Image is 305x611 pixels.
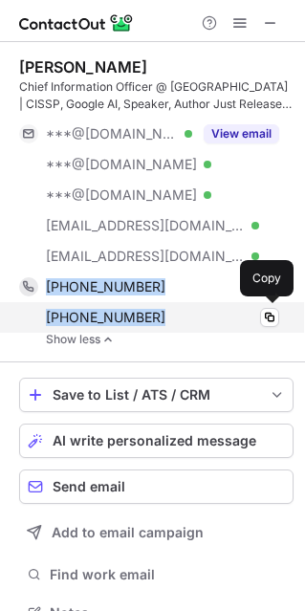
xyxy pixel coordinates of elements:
span: ***@[DOMAIN_NAME] [46,125,178,142]
a: Show less [46,333,294,346]
span: [PHONE_NUMBER] [46,278,165,295]
button: Find work email [19,561,294,588]
div: Chief Information Officer @ [GEOGRAPHIC_DATA] | CISSP, Google AI, Speaker, Author Just Released: ... [19,78,294,113]
button: AI write personalized message [19,424,294,458]
span: Send email [53,479,125,494]
span: [EMAIL_ADDRESS][DOMAIN_NAME] [46,217,245,234]
span: [PHONE_NUMBER] [46,309,165,326]
span: Add to email campaign [52,525,204,540]
button: Send email [19,469,294,504]
button: save-profile-one-click [19,378,294,412]
img: ContactOut v5.3.10 [19,11,134,34]
span: AI write personalized message [53,433,256,448]
div: Save to List / ATS / CRM [53,387,260,403]
span: ***@[DOMAIN_NAME] [46,156,197,173]
button: Add to email campaign [19,515,294,550]
img: - [102,333,114,346]
div: [PERSON_NAME] [19,57,147,76]
span: Find work email [50,566,286,583]
button: Reveal Button [204,124,279,143]
span: [EMAIL_ADDRESS][DOMAIN_NAME] [46,248,245,265]
span: ***@[DOMAIN_NAME] [46,186,197,204]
